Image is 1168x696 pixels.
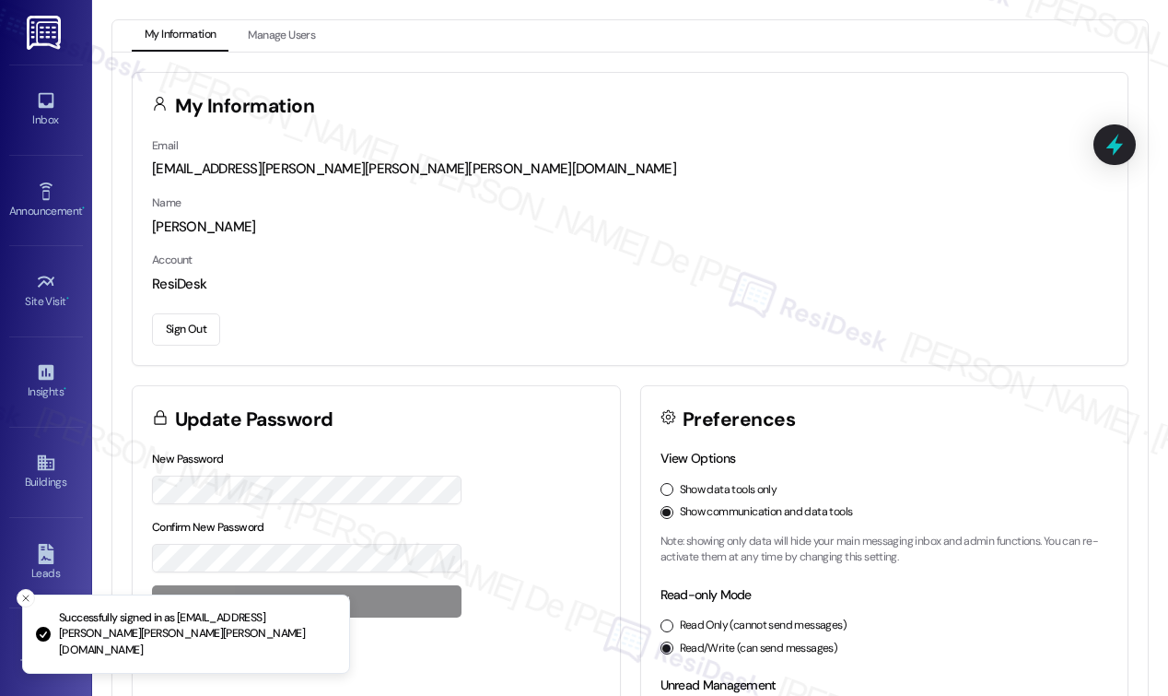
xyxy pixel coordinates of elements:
[152,253,193,267] label: Account
[64,383,66,395] span: •
[175,410,333,430] h3: Update Password
[27,16,64,50] img: ResiDesk Logo
[152,218,1108,237] div: [PERSON_NAME]
[660,677,777,693] label: Unread Management
[152,520,264,535] label: Confirm New Password
[9,629,83,678] a: Templates •
[660,450,736,466] label: View Options
[660,534,1109,566] p: Note: showing only data will hide your main messaging inbox and admin functions. You can re-activ...
[152,313,220,346] button: Sign Out
[152,452,224,466] label: New Password
[680,641,838,657] label: Read/Write (can send messages)
[9,266,83,316] a: Site Visit •
[680,618,847,634] label: Read Only (cannot send messages)
[66,292,69,305] span: •
[82,202,85,215] span: •
[235,20,328,52] button: Manage Users
[152,275,1108,294] div: ResiDesk
[17,589,35,608] button: Close toast
[680,504,853,521] label: Show communication and data tools
[660,586,752,603] label: Read-only Mode
[152,138,178,153] label: Email
[683,410,795,430] h3: Preferences
[9,357,83,407] a: Insights •
[152,159,1108,179] div: [EMAIL_ADDRESS][PERSON_NAME][PERSON_NAME][PERSON_NAME][DOMAIN_NAME]
[132,20,228,52] button: My Information
[175,97,315,116] h3: My Information
[9,538,83,588] a: Leads
[680,482,777,499] label: Show data tools only
[9,447,83,497] a: Buildings
[59,610,334,659] p: Successfully signed in as [EMAIL_ADDRESS][PERSON_NAME][PERSON_NAME][PERSON_NAME][DOMAIN_NAME]
[152,195,181,210] label: Name
[9,85,83,135] a: Inbox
